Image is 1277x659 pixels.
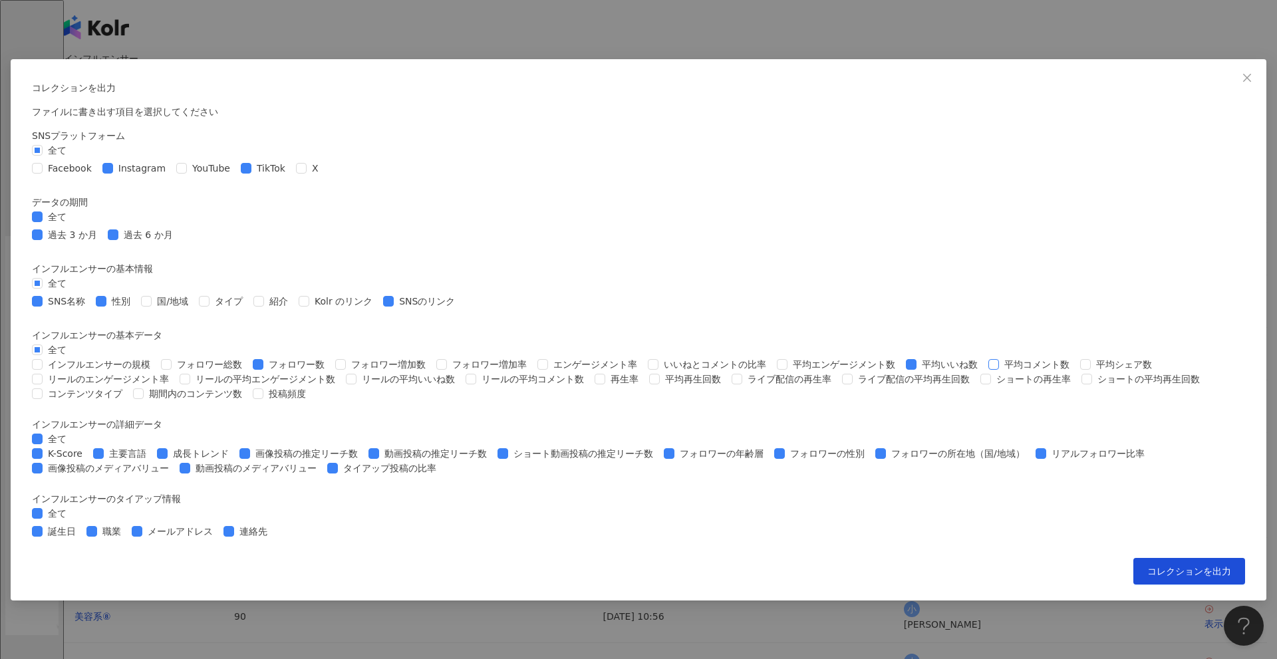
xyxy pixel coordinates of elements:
[43,506,72,521] span: 全て
[142,524,218,539] span: メールアドレス
[43,342,72,357] span: 全て
[605,372,644,386] span: 再生率
[447,357,532,372] span: フォロワー増加率
[104,446,152,461] span: 主要言語
[356,372,460,386] span: リールの平均いいね数
[152,294,194,309] span: 国/地域
[32,128,1245,143] div: SNSプラットフォーム
[999,357,1075,372] span: 平均コメント数
[190,372,341,386] span: リールの平均エンゲージメント数
[346,357,431,372] span: フォロワー増加数
[43,294,90,309] span: SNS名称
[658,357,772,372] span: いいねとコメントの比率
[853,372,975,386] span: ライブ配信の平均再生回数
[1133,558,1245,585] button: コレクションを出力
[309,294,378,309] span: Kolr のリンク
[264,294,293,309] span: 紹介
[660,372,726,386] span: 平均再生回数
[32,80,1245,95] p: コレクションを出力
[43,432,72,446] span: 全て
[144,386,247,401] span: 期間内のコンテンツ数
[263,386,311,401] span: 投稿頻度
[476,372,589,386] span: リールの平均コメント数
[32,491,1245,506] div: インフルエンサーのタイアップ情報
[168,446,234,461] span: 成長トレンド
[1234,65,1260,91] button: Close
[394,294,460,309] span: SNSのリンク
[97,524,126,539] span: 職業
[307,161,324,176] span: X
[190,461,322,475] span: 動画投稿のメディアバリュー
[43,209,72,224] span: 全て
[43,461,174,475] span: 画像投稿のメディアバリュー
[43,276,72,291] span: 全て
[1092,372,1205,386] span: ショートの平均再生回数
[1147,566,1231,577] span: コレクションを出力
[250,446,363,461] span: 画像投稿の推定リーチ数
[43,446,88,461] span: K-Score
[674,446,769,461] span: フォロワーの年齢層
[32,328,1245,342] div: インフルエンサーの基本データ
[187,161,235,176] span: YouTube
[43,372,174,386] span: リールのエンゲージメント率
[172,357,247,372] span: フォロワー総数
[106,294,136,309] span: 性別
[43,143,72,158] span: 全て
[234,524,273,539] span: 連絡先
[917,357,983,372] span: 平均いいね数
[742,372,837,386] span: ライブ配信の再生率
[43,161,97,176] span: Facebook
[379,446,492,461] span: 動画投稿の推定リーチ数
[991,372,1076,386] span: ショートの再生率
[43,227,102,242] span: 過去 3 か月
[32,417,1245,432] div: インフルエンサーの詳細データ
[787,357,901,372] span: 平均エンゲージメント数
[508,446,658,461] span: ショート動画投稿の推定リーチ数
[118,227,178,242] span: 過去 6 か月
[886,446,1030,461] span: フォロワーの所在地（国/地域）
[32,261,1245,276] div: インフルエンサーの基本情報
[785,446,870,461] span: フォロワーの性別
[113,161,171,176] span: Instagram
[263,357,330,372] span: フォロワー数
[32,104,1245,119] p: ファイルに書き出す項目を選択してください
[338,461,442,475] span: タイアップ投稿の比率
[210,294,248,309] span: タイプ
[43,524,81,539] span: 誕生日
[43,386,128,401] span: コンテンツタイプ
[1091,357,1157,372] span: 平均シェア数
[1046,446,1150,461] span: リアルフォロワー比率
[32,195,1245,209] div: データの期間
[1242,72,1252,83] span: close
[251,161,291,176] span: TikTok
[548,357,642,372] span: エンゲージメント率
[43,357,156,372] span: インフルエンサーの規模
